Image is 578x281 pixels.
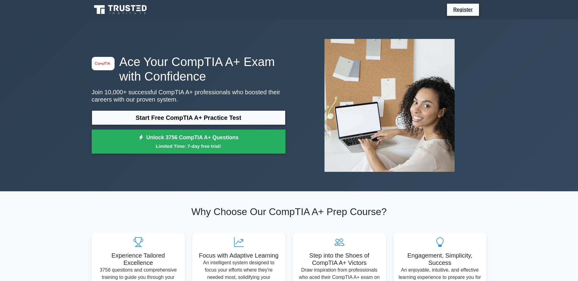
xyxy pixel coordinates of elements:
[92,130,285,154] a: Unlock 3756 CompTIA A+ QuestionsLimited Time: 7-day free trial!
[92,54,285,84] h1: Ace Your CompTIA A+ Exam with Confidence
[398,252,482,266] h5: Engagement, Simplicity, Success
[92,110,285,125] a: Start Free CompTIA A+ Practice Test
[97,252,180,266] h5: Experience Tailored Excellence
[92,206,487,217] h2: Why Choose Our CompTIA A+ Prep Course?
[197,252,281,259] h5: Focus with Adaptive Learning
[298,252,381,266] h5: Step into the Shoes of CompTIA A+ Victors
[99,143,278,150] small: Limited Time: 7-day free trial!
[92,88,285,103] p: Join 10,000+ successful CompTIA A+ professionals who boosted their careers with our proven system.
[449,6,476,13] a: Register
